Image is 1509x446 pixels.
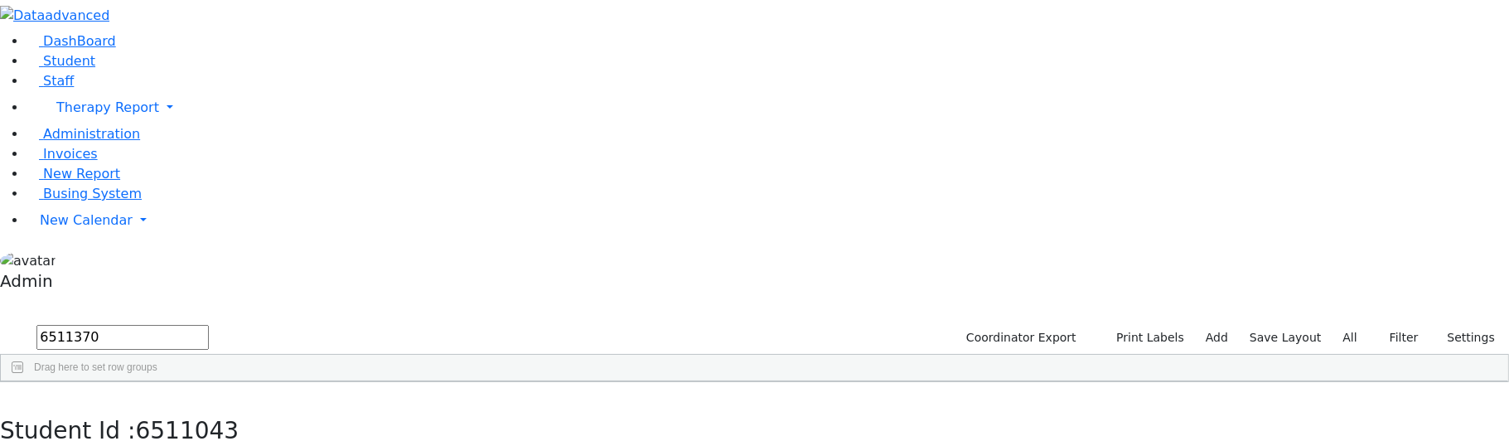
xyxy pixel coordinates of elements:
span: Staff [43,73,74,89]
a: Add [1198,325,1236,351]
a: Staff [27,73,74,89]
button: Save Layout [1242,325,1328,351]
a: New Calendar [27,204,1509,237]
label: All [1336,325,1365,351]
a: Student [27,53,95,69]
span: New Calendar [40,212,133,228]
span: New Report [43,166,120,182]
span: Administration [43,126,140,142]
a: New Report [27,166,120,182]
a: DashBoard [27,33,116,49]
span: Therapy Report [56,99,159,115]
button: Filter [1368,325,1426,351]
span: Drag here to set row groups [34,361,157,373]
button: Settings [1426,325,1502,351]
span: Student [43,53,95,69]
a: Administration [27,126,140,142]
a: Invoices [27,146,98,162]
button: Coordinator Export [955,325,1084,351]
span: DashBoard [43,33,116,49]
a: Busing System [27,186,142,201]
span: Busing System [43,186,142,201]
a: Therapy Report [27,91,1509,124]
span: 6511043 [136,417,239,444]
span: Invoices [43,146,98,162]
input: Search [36,325,209,350]
button: Print Labels [1097,325,1192,351]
